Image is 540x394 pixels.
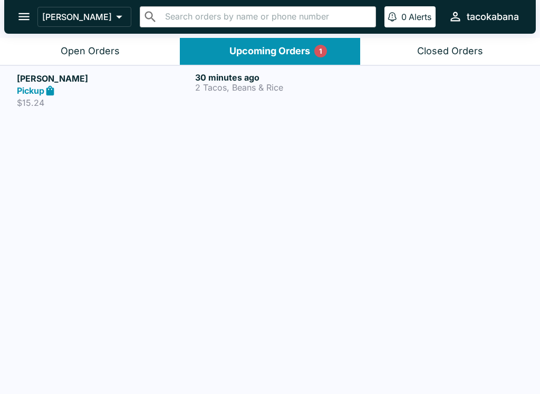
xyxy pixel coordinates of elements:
p: 1 [319,46,322,56]
button: tacokabana [444,5,523,28]
button: [PERSON_NAME] [37,7,131,27]
p: 2 Tacos, Beans & Rice [195,83,369,92]
div: Closed Orders [417,45,483,57]
h5: [PERSON_NAME] [17,72,191,85]
input: Search orders by name or phone number [162,9,371,24]
button: open drawer [11,3,37,30]
p: [PERSON_NAME] [42,12,112,22]
div: Open Orders [61,45,120,57]
h6: 30 minutes ago [195,72,369,83]
p: $15.24 [17,97,191,108]
p: 0 [401,12,407,22]
p: Alerts [409,12,431,22]
div: Upcoming Orders [229,45,310,57]
div: tacokabana [467,11,519,23]
strong: Pickup [17,85,44,96]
